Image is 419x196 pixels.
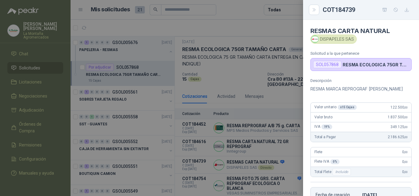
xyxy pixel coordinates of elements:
p: Descripción [310,78,412,83]
span: Total a Pagar [314,135,336,139]
div: 0 % [330,159,340,164]
span: 0 [402,160,408,164]
span: 1.837.500 [388,115,408,119]
span: 0 [402,170,408,174]
div: Incluido [333,168,351,176]
h4: RESMAS CARTA NATURAL [310,27,412,35]
span: 2.186.625 [388,135,408,139]
p: RESMA MARCA REPROGRAF [PERSON_NAME] [310,85,412,93]
div: x 15 Cajas [338,105,357,110]
p: RESMA ECOLOGICA 75GR TAMAÑO CARTA [343,62,409,67]
div: 19 % [321,124,333,129]
span: IVA [314,124,332,129]
div: COT184739 [323,5,412,15]
img: Company Logo [312,36,318,43]
span: ,00 [404,135,408,139]
span: Valor bruto [314,115,332,119]
span: ,00 [404,170,408,174]
span: ,00 [404,150,408,154]
button: Close [310,6,318,13]
span: Valor unitario [314,105,357,110]
span: 0 [402,150,408,154]
span: 122.500 [390,105,408,109]
span: 349.125 [390,125,408,129]
span: ,00 [404,106,408,109]
span: Flete [314,150,322,154]
span: ,00 [404,116,408,119]
div: SOL057868 [313,61,341,68]
span: ,00 [404,160,408,164]
span: Flete IVA [314,159,340,164]
div: DISPAPELES SAS [310,35,357,44]
span: ,00 [404,125,408,129]
span: Total Flete [314,168,352,176]
p: Solicitud a la que pertenece [310,51,412,56]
